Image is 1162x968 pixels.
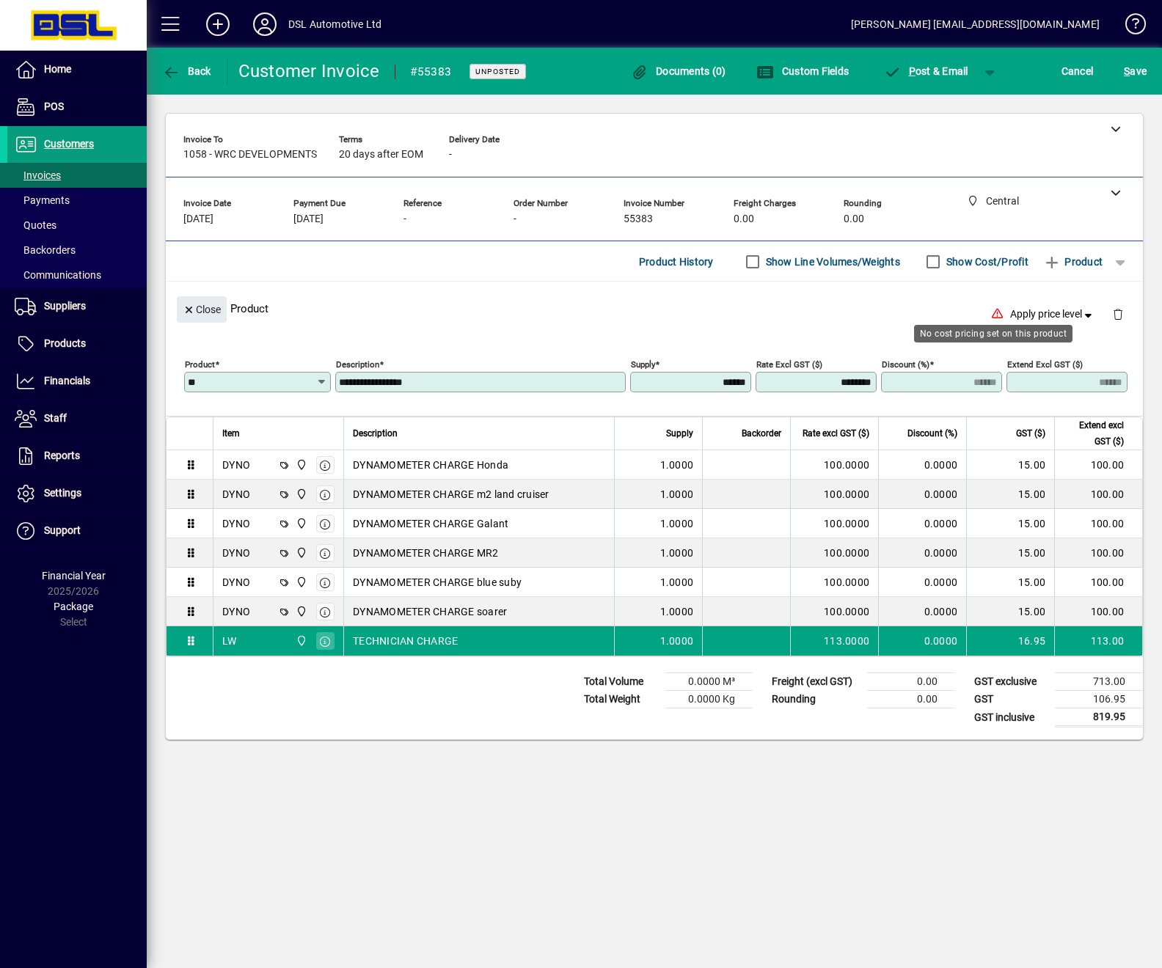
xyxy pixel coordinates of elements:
span: GST ($) [1016,425,1045,441]
button: Custom Fields [753,58,852,84]
td: 0.0000 [878,626,966,656]
span: [DATE] [293,213,324,225]
span: Communications [15,269,101,281]
span: Central [292,545,309,561]
span: Documents (0) [631,65,726,77]
span: Central [292,604,309,620]
div: No cost pricing set on this product [914,325,1073,342]
span: Backorders [15,244,76,256]
span: 1.0000 [660,546,694,560]
span: - [403,213,406,225]
div: DYNO [222,604,250,619]
div: #55383 [410,60,452,84]
button: Post & Email [876,58,976,84]
td: 15.00 [966,450,1054,480]
div: 100.0000 [800,516,869,531]
td: GST exclusive [967,673,1055,691]
div: 113.0000 [800,634,869,648]
div: DSL Automotive Ltd [288,12,381,36]
button: Profile [241,11,288,37]
span: 20 days after EOM [339,149,423,161]
td: 0.0000 [878,568,966,597]
span: P [909,65,916,77]
td: Rounding [764,691,867,708]
div: 100.0000 [800,575,869,590]
span: 0.00 [844,213,864,225]
span: Central [292,574,309,590]
span: Central [292,633,309,649]
td: 100.00 [1054,568,1142,597]
td: 100.00 [1054,597,1142,626]
a: Knowledge Base [1114,3,1144,51]
a: Communications [7,263,147,287]
span: Support [44,524,81,536]
mat-label: Extend excl GST ($) [1007,359,1083,370]
mat-label: Description [336,359,379,370]
span: S [1124,65,1130,77]
span: Home [44,63,71,75]
div: [PERSON_NAME] [EMAIL_ADDRESS][DOMAIN_NAME] [851,12,1100,36]
a: Quotes [7,213,147,238]
td: GST [967,691,1055,708]
a: POS [7,89,147,125]
td: 0.0000 [878,509,966,538]
span: Discount (%) [907,425,957,441]
a: Backorders [7,238,147,263]
a: Financials [7,363,147,400]
app-page-header-button: Close [173,302,230,315]
span: 0.00 [734,213,754,225]
td: 16.95 [966,626,1054,656]
a: Suppliers [7,288,147,325]
a: Reports [7,438,147,474]
span: Description [353,425,398,441]
td: 15.00 [966,538,1054,568]
td: 0.00 [867,691,955,708]
button: Close [177,296,227,323]
td: 0.0000 [878,597,966,626]
a: Invoices [7,163,147,188]
button: Product History [633,249,720,275]
span: Apply price level [1010,307,1095,322]
td: Total Weight [577,691,665,708]
td: Total Volume [577,673,665,691]
a: Settings [7,475,147,512]
td: 15.00 [966,597,1054,626]
span: Central [292,486,309,502]
span: Close [183,298,221,322]
span: Supply [666,425,693,441]
span: Custom Fields [756,65,849,77]
button: Product [1036,249,1110,275]
span: Reports [44,450,80,461]
div: DYNO [222,487,250,502]
app-page-header-button: Back [147,58,227,84]
span: Suppliers [44,300,86,312]
label: Show Cost/Profit [943,254,1028,269]
mat-label: Rate excl GST ($) [756,359,822,370]
td: 100.00 [1054,538,1142,568]
span: - [449,149,452,161]
span: TECHNICIAN CHARGE [353,634,458,648]
span: Product [1043,250,1103,274]
span: DYNAMOMETER CHARGE MR2 [353,546,499,560]
mat-label: Product [185,359,215,370]
span: 1.0000 [660,575,694,590]
span: DYNAMOMETER CHARGE Honda [353,458,508,472]
td: 106.95 [1055,691,1143,708]
span: Package [54,601,93,612]
div: DYNO [222,575,250,590]
td: GST inclusive [967,708,1055,727]
span: 1058 - WRC DEVELOPMENTS [183,149,317,161]
span: Financials [44,375,90,386]
span: - [514,213,516,225]
span: ost & Email [883,65,968,77]
span: Unposted [475,67,520,76]
a: Support [7,513,147,549]
button: Documents (0) [627,58,730,84]
mat-label: Supply [631,359,655,370]
span: POS [44,100,64,112]
button: Delete [1100,296,1136,331]
td: 113.00 [1054,626,1142,656]
div: Customer Invoice [238,59,380,83]
span: 1.0000 [660,458,694,472]
div: LW [222,634,237,648]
